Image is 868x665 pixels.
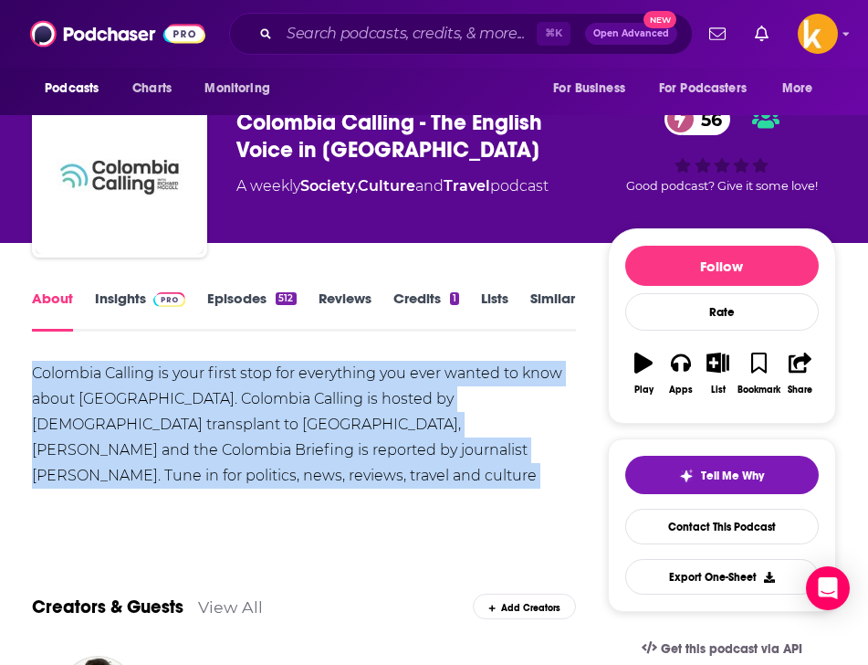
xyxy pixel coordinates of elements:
[32,71,122,106] button: open menu
[444,177,490,195] a: Travel
[32,596,183,618] a: Creators & Guests
[669,385,693,396] div: Apps
[737,385,780,396] div: Bookmark
[355,177,358,195] span: ,
[769,71,836,106] button: open menu
[806,566,850,610] div: Open Intercom Messenger
[625,246,819,286] button: Follow
[625,559,819,595] button: Export One-Sheet
[798,14,838,54] img: User Profile
[699,341,737,406] button: List
[679,469,694,483] img: tell me why sparkle
[45,76,99,101] span: Podcasts
[634,385,654,396] div: Play
[319,290,371,332] a: Reviews
[702,18,733,49] a: Show notifications dropdown
[192,71,293,106] button: open menu
[153,292,185,307] img: Podchaser Pro
[276,292,296,305] div: 512
[95,290,185,332] a: InsightsPodchaser Pro
[530,290,575,332] a: Similar
[229,13,693,55] div: Search podcasts, credits, & more...
[782,76,813,101] span: More
[393,290,459,332] a: Credits1
[663,341,700,406] button: Apps
[737,341,781,406] button: Bookmark
[643,11,676,28] span: New
[30,16,205,51] img: Podchaser - Follow, Share and Rate Podcasts
[279,19,537,48] input: Search podcasts, credits, & more...
[207,290,296,332] a: Episodes512
[625,456,819,494] button: tell me why sparkleTell Me Why
[701,469,764,483] span: Tell Me Why
[593,29,669,38] span: Open Advanced
[450,292,459,305] div: 1
[415,177,444,195] span: and
[748,18,776,49] a: Show notifications dropdown
[647,71,773,106] button: open menu
[661,641,802,657] span: Get this podcast via API
[625,341,663,406] button: Play
[537,22,570,46] span: ⌘ K
[626,179,818,193] span: Good podcast? Give it some love!
[608,91,836,205] div: 56Good podcast? Give it some love!
[540,71,648,106] button: open menu
[204,76,269,101] span: Monitoring
[358,177,415,195] a: Culture
[36,86,204,254] img: Colombia Calling - The English Voice in Colombia
[625,509,819,544] a: Contact This Podcast
[132,76,172,101] span: Charts
[32,290,73,332] a: About
[664,103,731,135] a: 56
[683,103,731,135] span: 56
[711,385,726,396] div: List
[781,341,819,406] button: Share
[788,385,812,396] div: Share
[585,23,677,45] button: Open AdvancedNew
[236,175,549,197] div: A weekly podcast
[300,177,355,195] a: Society
[481,290,508,332] a: Lists
[798,14,838,54] button: Show profile menu
[553,76,625,101] span: For Business
[798,14,838,54] span: Logged in as sshawan
[473,594,575,619] div: Add Creators
[198,597,263,617] a: View All
[32,361,575,514] div: Colombia Calling is your first stop for everything you ever wanted to know about [GEOGRAPHIC_DATA...
[120,71,183,106] a: Charts
[625,293,819,331] div: Rate
[659,76,747,101] span: For Podcasters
